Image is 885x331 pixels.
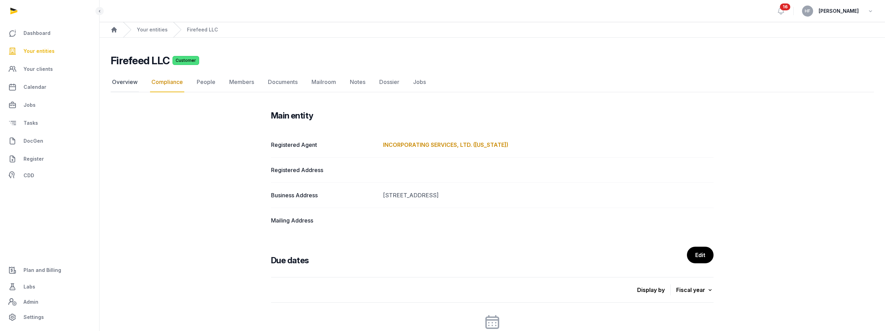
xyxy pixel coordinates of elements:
[267,72,299,92] a: Documents
[24,65,53,73] span: Your clients
[173,56,199,65] span: Customer
[271,141,378,149] dt: Registered Agent
[6,309,94,325] a: Settings
[6,278,94,295] a: Labs
[6,115,94,131] a: Tasks
[383,191,714,199] dd: [STREET_ADDRESS]
[819,7,859,15] span: [PERSON_NAME]
[6,43,94,59] a: Your entities
[100,22,885,38] nav: Breadcrumb
[187,26,218,33] a: Firefeed LLC
[24,29,50,37] span: Dashboard
[24,313,44,321] span: Settings
[637,284,671,295] p: Display by
[111,72,874,92] nav: Tabs
[412,72,427,92] a: Jobs
[24,137,43,145] span: DocGen
[6,61,94,77] a: Your clients
[780,3,790,10] span: 16
[24,298,38,306] span: Admin
[6,151,94,167] a: Register
[271,110,313,121] h3: Main entity
[24,119,38,127] span: Tasks
[24,171,34,180] span: CDD
[271,216,378,225] dt: Mailing Address
[195,72,217,92] a: People
[6,133,94,149] a: DocGen
[111,72,139,92] a: Overview
[802,6,813,17] button: HF
[24,155,44,163] span: Register
[6,262,94,278] a: Plan and Billing
[6,97,94,113] a: Jobs
[6,295,94,309] a: Admin
[6,169,94,182] a: CDD
[271,255,309,266] h3: Due dates
[150,72,184,92] a: Compliance
[348,72,367,92] a: Notes
[111,54,170,67] h2: Firefeed LLC
[137,26,168,33] a: Your entities
[24,101,36,109] span: Jobs
[24,283,35,291] span: Labs
[805,9,810,13] span: HF
[271,166,378,174] dt: Registered Address
[271,191,378,199] dt: Business Address
[676,285,714,295] div: Fiscal year
[378,72,401,92] a: Dossier
[6,79,94,95] a: Calendar
[24,266,61,274] span: Plan and Billing
[24,47,55,55] span: Your entities
[687,247,714,263] a: Edit
[310,72,337,92] a: Mailroom
[228,72,255,92] a: Members
[6,25,94,41] a: Dashboard
[24,83,46,91] span: Calendar
[383,141,508,148] a: INCORPORATING SERVICES, LTD. ([US_STATE])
